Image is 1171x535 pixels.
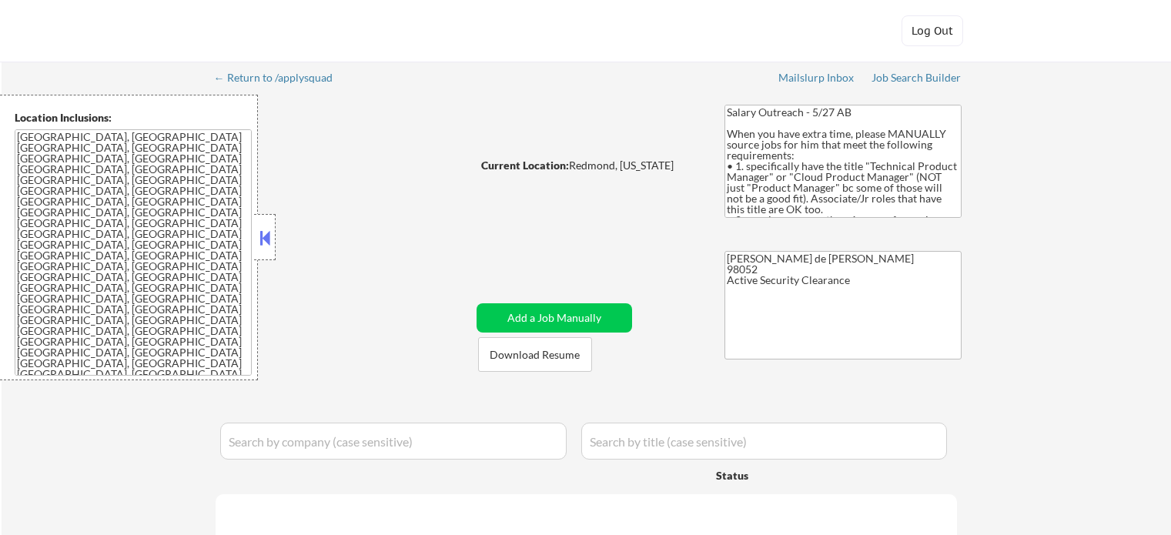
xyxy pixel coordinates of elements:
[481,158,699,173] div: Redmond, [US_STATE]
[778,72,855,87] a: Mailslurp Inbox
[716,461,848,489] div: Status
[902,15,963,46] button: Log Out
[478,337,592,372] button: Download Resume
[477,303,632,333] button: Add a Job Manually
[872,72,962,83] div: Job Search Builder
[214,72,347,83] div: ← Return to /applysquad
[214,72,347,87] a: ← Return to /applysquad
[481,159,569,172] strong: Current Location:
[220,423,567,460] input: Search by company (case sensitive)
[581,423,947,460] input: Search by title (case sensitive)
[15,110,252,125] div: Location Inclusions:
[872,72,962,87] a: Job Search Builder
[778,72,855,83] div: Mailslurp Inbox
